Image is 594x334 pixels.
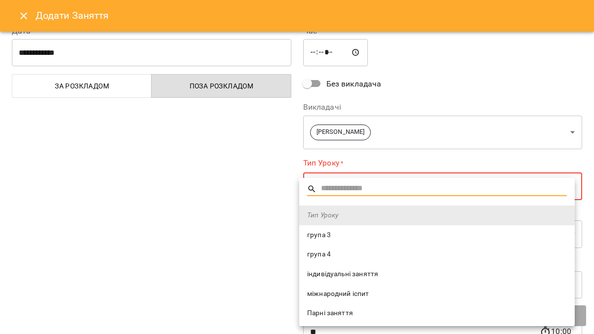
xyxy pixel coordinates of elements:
span: індивідуальні заняття [307,269,567,279]
span: міжнародний іспит [307,289,567,299]
span: група 3 [307,230,567,240]
span: Парні заняття [307,308,567,318]
span: група 4 [307,250,567,259]
span: Тип Уроку [307,210,567,220]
